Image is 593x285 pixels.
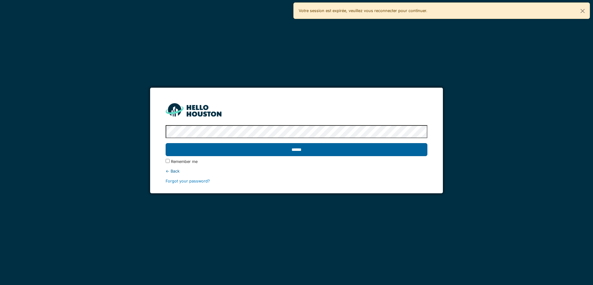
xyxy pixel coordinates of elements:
div: Votre session est expirée, veuillez vous reconnecter pour continuer. [293,2,590,19]
label: Remember me [171,159,198,164]
img: HH_line-BYnF2_Hg.png [166,103,221,116]
a: Forgot your password? [166,179,210,183]
div: ← Back [166,168,427,174]
button: Close [576,3,590,19]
